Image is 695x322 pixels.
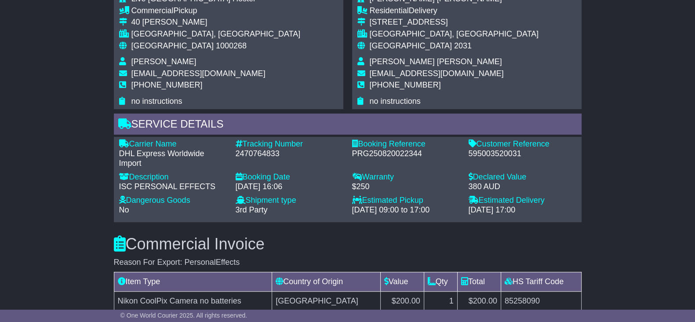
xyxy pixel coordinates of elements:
div: [STREET_ADDRESS] [370,18,539,27]
div: Carrier Name [119,139,227,149]
div: [DATE] 17:00 [469,205,576,215]
div: Dangerous Goods [119,196,227,205]
span: 3rd Party [236,205,268,214]
div: DHL Express Worldwide Import [119,149,227,168]
div: $250 [352,182,460,192]
div: Declared Value [469,172,576,182]
div: Booking Date [236,172,343,182]
span: [EMAIL_ADDRESS][DOMAIN_NAME] [370,69,504,78]
span: [PERSON_NAME] [131,57,196,66]
td: Item Type [114,272,272,291]
span: [EMAIL_ADDRESS][DOMAIN_NAME] [131,69,266,78]
div: Shipment type [236,196,343,205]
div: Customer Reference [469,139,576,149]
div: [DATE] 09:00 to 17:00 [352,205,460,215]
td: Value [380,272,424,291]
div: Estimated Delivery [469,196,576,205]
div: ISC PERSONAL EFFECTS [119,182,227,192]
div: 40 [PERSON_NAME] [131,18,301,27]
span: no instructions [370,97,421,106]
div: Booking Reference [352,139,460,149]
td: 85258090 [501,291,581,311]
td: Nikon CoolPix Camera no batteries [114,291,272,311]
span: no instructions [131,97,182,106]
div: [GEOGRAPHIC_DATA], [GEOGRAPHIC_DATA] [370,29,539,39]
div: Estimated Pickup [352,196,460,205]
span: 1000268 [216,41,247,50]
div: Tracking Number [236,139,343,149]
span: No [119,205,129,214]
span: © One World Courier 2025. All rights reserved. [120,312,247,319]
div: [GEOGRAPHIC_DATA], [GEOGRAPHIC_DATA] [131,29,301,39]
span: [GEOGRAPHIC_DATA] [131,41,214,50]
div: 595003520031 [469,149,576,159]
div: Pickup [131,6,301,16]
div: 380 AUD [469,182,576,192]
span: [PHONE_NUMBER] [131,80,203,89]
td: 1 [424,291,457,311]
span: [PERSON_NAME] [PERSON_NAME] [370,57,502,66]
td: Total [457,272,501,291]
td: Country of Origin [272,272,381,291]
td: $200.00 [380,291,424,311]
td: [GEOGRAPHIC_DATA] [272,291,381,311]
div: Reason For Export: PersonalEffects [114,258,582,267]
div: Description [119,172,227,182]
div: PRG250820022344 [352,149,460,159]
div: Service Details [114,113,582,137]
span: [GEOGRAPHIC_DATA] [370,41,452,50]
div: Delivery [370,6,539,16]
span: Commercial [131,6,174,15]
td: Qty [424,272,457,291]
div: 2470764833 [236,149,343,159]
td: HS Tariff Code [501,272,581,291]
span: 2031 [454,41,472,50]
span: [PHONE_NUMBER] [370,80,441,89]
div: Warranty [352,172,460,182]
div: [DATE] 16:06 [236,182,343,192]
h3: Commercial Invoice [114,235,582,253]
td: $200.00 [457,291,501,311]
span: Residential [370,6,409,15]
